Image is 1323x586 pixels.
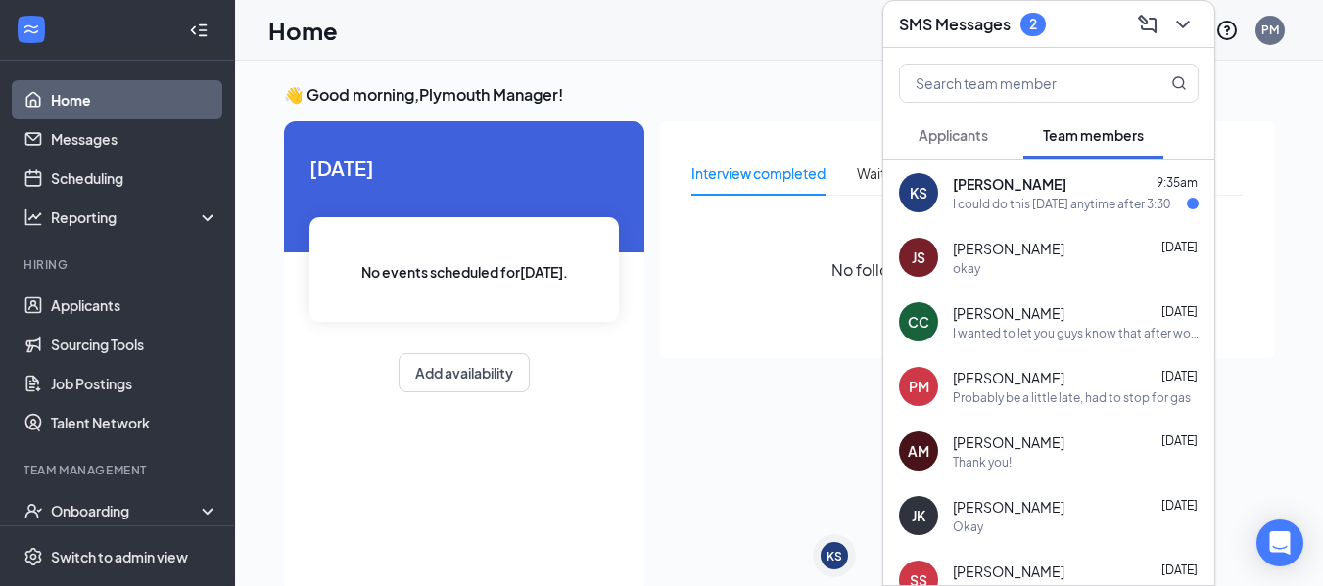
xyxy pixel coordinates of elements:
[189,21,209,40] svg: Collapse
[953,368,1064,387] span: [PERSON_NAME]
[912,248,925,267] div: JS
[1132,9,1163,40] button: ComposeMessage
[691,162,826,184] div: Interview completed
[919,126,988,144] span: Applicants
[1171,13,1195,36] svg: ChevronDown
[22,20,41,39] svg: WorkstreamLogo
[51,547,188,566] div: Switch to admin view
[268,14,338,47] h1: Home
[1043,126,1144,144] span: Team members
[1171,75,1187,91] svg: MagnifyingGlass
[24,547,43,566] svg: Settings
[908,312,929,332] div: CC
[953,497,1064,517] span: [PERSON_NAME]
[1215,19,1239,42] svg: QuestionInfo
[909,377,929,396] div: PM
[953,303,1064,323] span: [PERSON_NAME]
[1157,175,1198,190] span: 9:35am
[1029,16,1037,32] div: 2
[51,501,202,520] div: Onboarding
[1161,304,1198,319] span: [DATE]
[51,403,218,442] a: Talent Network
[827,548,842,564] div: KS
[51,207,219,227] div: Reporting
[1161,369,1198,383] span: [DATE]
[1161,433,1198,448] span: [DATE]
[1261,22,1279,38] div: PM
[1161,498,1198,513] span: [DATE]
[24,462,214,478] div: Team Management
[24,207,43,227] svg: Analysis
[51,158,218,198] a: Scheduling
[51,364,218,403] a: Job Postings
[361,261,568,283] span: No events scheduled for [DATE] .
[953,518,983,535] div: Okay
[908,441,929,461] div: AM
[899,14,1011,35] h3: SMS Messages
[912,506,925,525] div: JK
[953,432,1064,452] span: [PERSON_NAME]
[953,454,1012,471] div: Thank you!
[910,183,927,203] div: KS
[953,389,1191,406] div: Probably be a little late, had to stop for gas
[953,239,1064,258] span: [PERSON_NAME]
[309,153,619,183] span: [DATE]
[51,119,218,158] a: Messages
[953,174,1066,194] span: [PERSON_NAME]
[1136,13,1159,36] svg: ComposeMessage
[399,353,530,392] button: Add availability
[51,286,218,325] a: Applicants
[831,257,1104,282] span: No follow-up needed at the moment
[953,562,1064,581] span: [PERSON_NAME]
[953,325,1199,341] div: I wanted to let you guys know that after work [DATE] I interviewed for another position, and I ha...
[1161,563,1198,577] span: [DATE]
[24,501,43,520] svg: UserCheck
[953,196,1170,212] div: I could do this [DATE] anytime after 3:30
[1256,519,1303,566] div: Open Intercom Messenger
[953,260,980,277] div: okay
[51,80,218,119] a: Home
[857,162,1005,184] div: Waiting for an interview
[24,256,214,273] div: Hiring
[1167,9,1199,40] button: ChevronDown
[284,84,1274,106] h3: 👋 Good morning, Plymouth Manager !
[900,65,1132,102] input: Search team member
[51,325,218,364] a: Sourcing Tools
[1161,240,1198,254] span: [DATE]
